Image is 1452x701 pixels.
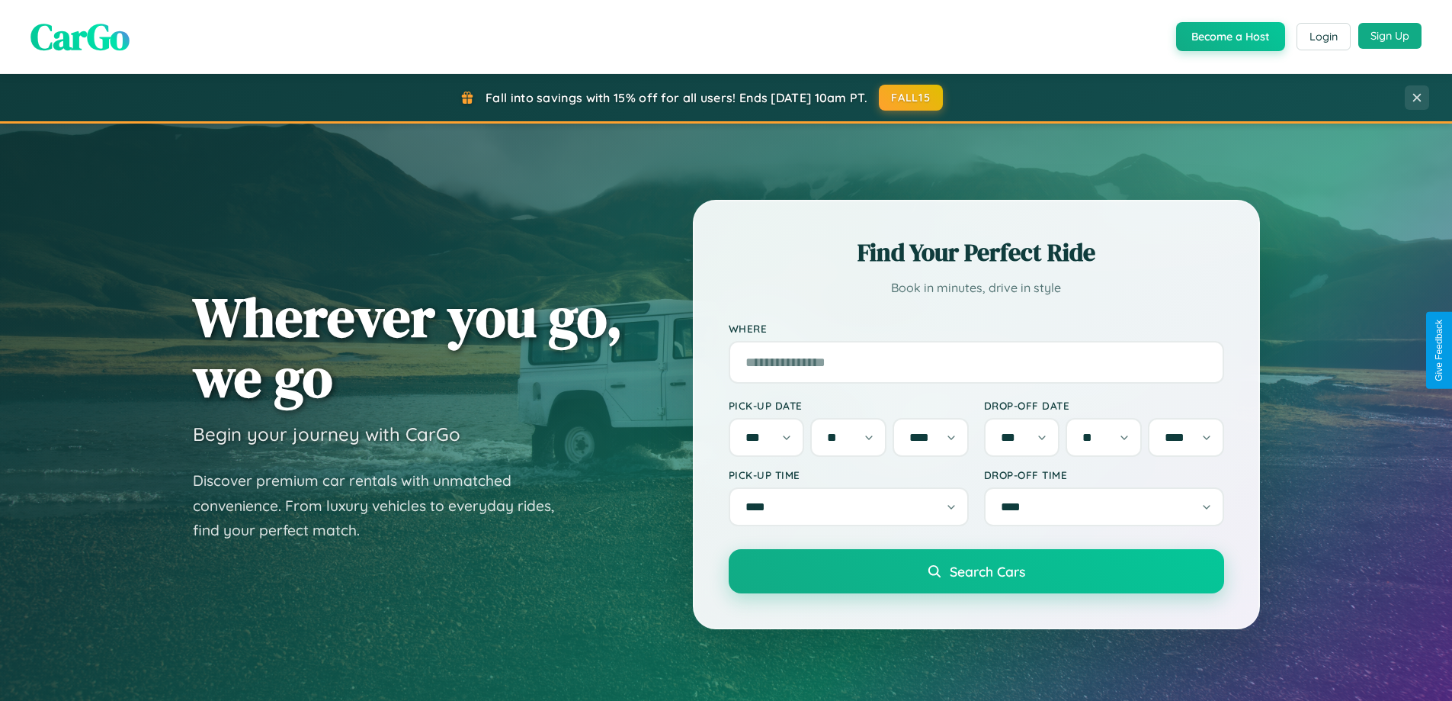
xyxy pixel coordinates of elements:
h2: Find Your Perfect Ride [729,236,1224,269]
label: Drop-off Time [984,468,1224,481]
button: FALL15 [879,85,943,111]
span: CarGo [30,11,130,62]
button: Login [1297,23,1351,50]
p: Book in minutes, drive in style [729,277,1224,299]
div: Give Feedback [1434,320,1444,381]
button: Search Cars [729,549,1224,593]
button: Sign Up [1358,23,1422,49]
label: Drop-off Date [984,399,1224,412]
button: Become a Host [1176,22,1285,51]
span: Fall into savings with 15% off for all users! Ends [DATE] 10am PT. [486,90,867,105]
label: Pick-up Date [729,399,969,412]
label: Pick-up Time [729,468,969,481]
label: Where [729,322,1224,335]
h3: Begin your journey with CarGo [193,423,460,445]
p: Discover premium car rentals with unmatched convenience. From luxury vehicles to everyday rides, ... [193,468,574,543]
h1: Wherever you go, we go [193,287,623,407]
span: Search Cars [950,563,1025,580]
